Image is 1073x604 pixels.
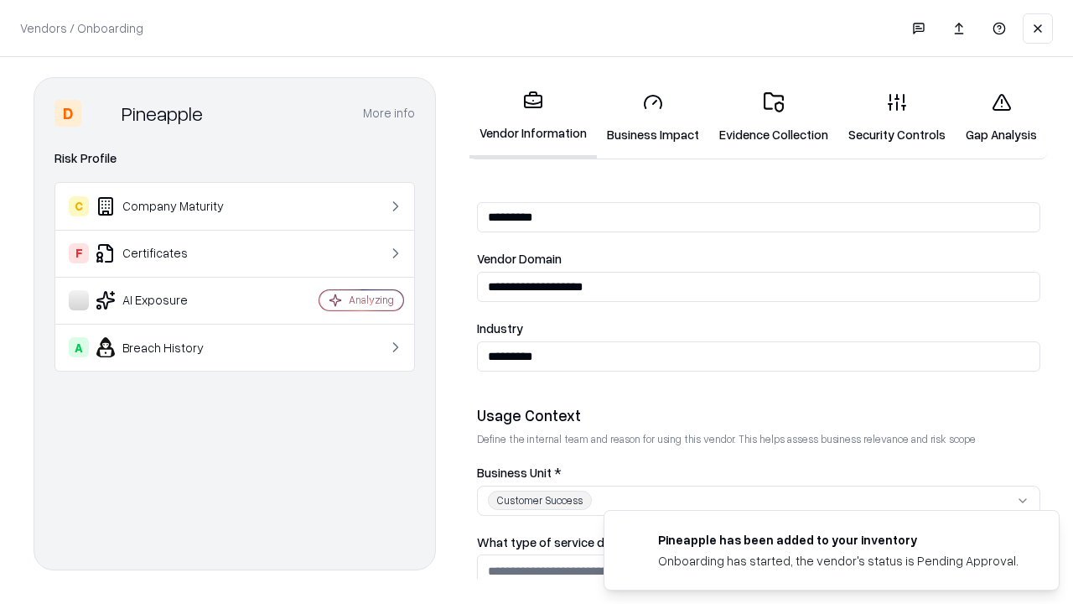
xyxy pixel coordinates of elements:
img: Pineapple [88,100,115,127]
p: Vendors / Onboarding [20,19,143,37]
a: Business Impact [597,79,709,157]
div: C [69,196,89,216]
label: Industry [477,322,1040,335]
label: Vendor Domain [477,253,1040,265]
div: AI Exposure [69,290,269,310]
div: Company Maturity [69,196,269,216]
a: Security Controls [838,79,956,157]
img: pineappleenergy.com [625,531,645,551]
button: Customer Success [477,486,1040,516]
button: More info [363,98,415,128]
label: Business Unit * [477,466,1040,479]
div: Customer Success [488,491,592,510]
a: Vendor Information [469,77,597,159]
div: Risk Profile [54,148,415,169]
div: Certificates [69,243,269,263]
div: Analyzing [349,293,394,307]
div: Pineapple has been added to your inventory [658,531,1019,549]
p: Define the internal team and reason for using this vendor. This helps assess business relevance a... [477,432,1040,446]
div: Usage Context [477,405,1040,425]
div: F [69,243,89,263]
div: Breach History [69,337,269,357]
div: Onboarding has started, the vendor's status is Pending Approval. [658,552,1019,570]
div: D [54,100,81,127]
a: Gap Analysis [956,79,1047,157]
div: Pineapple [122,100,203,127]
a: Evidence Collection [709,79,838,157]
div: A [69,337,89,357]
label: What type of service does the vendor provide? * [477,536,1040,549]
